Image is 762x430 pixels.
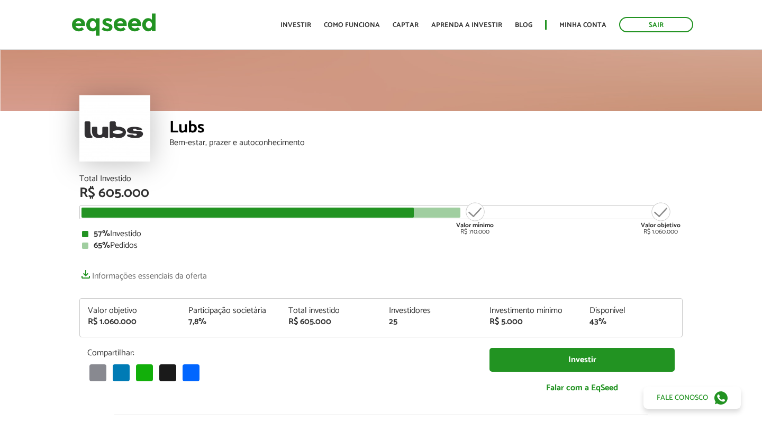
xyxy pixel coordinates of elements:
[489,307,574,315] div: Investimento mínimo
[589,307,674,315] div: Disponível
[79,186,683,200] div: R$ 605.000
[389,318,474,326] div: 25
[111,363,132,381] a: LinkedIn
[87,363,108,381] a: Email
[643,387,741,409] a: Fale conosco
[389,307,474,315] div: Investidores
[515,22,532,29] a: Blog
[324,22,380,29] a: Como funciona
[589,318,674,326] div: 43%
[94,227,110,241] strong: 57%
[619,17,693,32] a: Sair
[87,348,474,358] p: Compartilhar:
[431,22,502,29] a: Aprenda a investir
[79,266,207,281] a: Informações essenciais da oferta
[489,377,675,399] a: Falar com a EqSeed
[288,307,373,315] div: Total investido
[71,11,156,39] img: EqSeed
[94,238,110,253] strong: 65%
[169,139,683,147] div: Bem-estar, prazer e autoconhecimento
[489,318,574,326] div: R$ 5.000
[288,318,373,326] div: R$ 605.000
[180,363,202,381] a: Share
[88,307,173,315] div: Valor objetivo
[82,241,680,250] div: Pedidos
[79,175,683,183] div: Total Investido
[169,119,683,139] div: Lubs
[641,201,681,235] div: R$ 1.060.000
[456,220,494,230] strong: Valor mínimo
[641,220,681,230] strong: Valor objetivo
[280,22,311,29] a: Investir
[188,318,273,326] div: 7,8%
[188,307,273,315] div: Participação societária
[559,22,606,29] a: Minha conta
[455,201,495,235] div: R$ 710.000
[157,363,178,381] a: X
[489,348,675,372] a: Investir
[82,230,680,238] div: Investido
[134,363,155,381] a: WhatsApp
[393,22,419,29] a: Captar
[88,318,173,326] div: R$ 1.060.000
